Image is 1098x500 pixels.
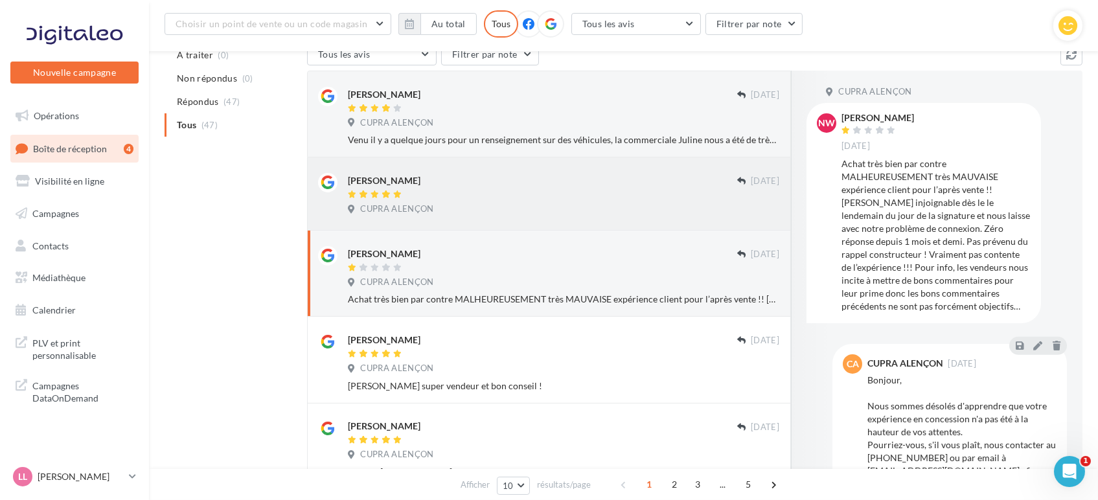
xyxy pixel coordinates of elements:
[218,50,229,60] span: (0)
[8,297,141,324] a: Calendrier
[348,293,779,306] div: Achat très bien par contre MALHEUREUSEMENT très MAUVAISE expérience client pour l’après vente !! ...
[10,464,139,489] a: LL [PERSON_NAME]
[360,277,433,288] span: CUPRA ALENÇON
[537,479,591,491] span: résultats/page
[420,13,477,35] button: Au total
[841,141,870,152] span: [DATE]
[348,334,420,347] div: [PERSON_NAME]
[32,334,133,362] span: PLV et print personnalisable
[32,240,69,251] span: Contacts
[124,144,133,154] div: 4
[571,13,701,35] button: Tous les avis
[582,18,635,29] span: Tous les avis
[34,110,79,121] span: Opérations
[360,363,433,374] span: CUPRA ALENÇON
[738,474,759,495] span: 5
[847,358,859,370] span: CA
[8,372,141,410] a: Campagnes DataOnDemand
[348,133,779,146] div: Venu il y a quelque jours pour un renseignement sur des véhicules, la commerciale Juline nous a é...
[751,176,779,187] span: [DATE]
[360,203,433,215] span: CUPRA ALENÇON
[639,474,659,495] span: 1
[838,86,911,98] span: CUPRA ALENÇON
[318,49,371,60] span: Tous les avis
[177,72,237,85] span: Non répondus
[841,157,1031,313] div: Achat très bien par contre MALHEUREUSEMENT très MAUVAISE expérience client pour l’après vente !! ...
[687,474,708,495] span: 3
[841,113,914,122] div: [PERSON_NAME]
[484,10,518,38] div: Tous
[713,474,733,495] span: ...
[348,466,779,479] div: Merci a [PERSON_NAME] pour la présentation des véhicules électriques, très professionnel et conna...
[348,174,420,187] div: [PERSON_NAME]
[32,304,76,315] span: Calendrier
[177,49,213,62] span: A traiter
[1054,456,1085,487] iframe: Intercom live chat
[33,142,107,153] span: Boîte de réception
[441,43,539,65] button: Filtrer par note
[18,470,27,483] span: LL
[32,272,86,283] span: Médiathèque
[348,88,420,101] div: [PERSON_NAME]
[348,380,779,392] div: [PERSON_NAME] super vendeur et bon conseil !
[360,117,433,129] span: CUPRA ALENÇON
[176,18,367,29] span: Choisir un point de vente ou un code magasin
[8,135,141,163] a: Boîte de réception4
[8,200,141,227] a: Campagnes
[751,422,779,433] span: [DATE]
[8,102,141,130] a: Opérations
[503,481,514,491] span: 10
[8,264,141,291] a: Médiathèque
[177,95,219,108] span: Répondus
[751,335,779,347] span: [DATE]
[8,168,141,195] a: Visibilité en ligne
[1081,456,1091,466] span: 1
[461,479,490,491] span: Afficher
[32,208,79,219] span: Campagnes
[867,359,943,368] div: CUPRA ALENÇON
[165,13,391,35] button: Choisir un point de vente ou un code magasin
[8,233,141,260] a: Contacts
[948,359,976,368] span: [DATE]
[664,474,685,495] span: 2
[35,176,104,187] span: Visibilité en ligne
[751,249,779,260] span: [DATE]
[398,13,477,35] button: Au total
[223,97,240,107] span: (47)
[348,247,420,260] div: [PERSON_NAME]
[497,477,530,495] button: 10
[38,470,124,483] p: [PERSON_NAME]
[242,73,253,84] span: (0)
[10,62,139,84] button: Nouvelle campagne
[705,13,803,35] button: Filtrer par note
[32,377,133,405] span: Campagnes DataOnDemand
[348,420,420,433] div: [PERSON_NAME]
[818,117,835,130] span: NW
[8,329,141,367] a: PLV et print personnalisable
[307,43,437,65] button: Tous les avis
[360,449,433,460] span: CUPRA ALENÇON
[751,89,779,101] span: [DATE]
